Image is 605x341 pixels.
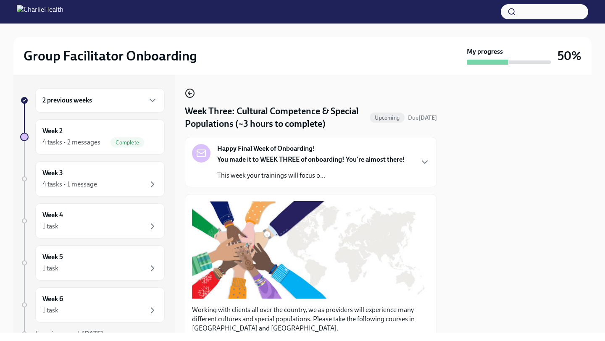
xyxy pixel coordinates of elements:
[42,138,100,147] div: 4 tasks • 2 messages
[35,330,103,338] span: Experience ends
[370,115,405,121] span: Upcoming
[20,161,165,197] a: Week 34 tasks • 1 message
[185,105,366,130] h4: Week Three: Cultural Competence & Special Populations (~3 hours to complete)
[20,287,165,323] a: Week 61 task
[20,119,165,155] a: Week 24 tasks • 2 messagesComplete
[24,47,197,64] h2: Group Facilitator Onboarding
[217,144,315,153] strong: Happy Final Week of Onboarding!
[408,114,437,121] span: Due
[42,210,63,220] h6: Week 4
[42,294,63,304] h6: Week 6
[42,180,97,189] div: 4 tasks • 1 message
[217,155,405,163] strong: You made it to WEEK THREE of onboarding! You're almost there!
[192,201,430,299] button: Zoom image
[217,171,405,180] p: This week your trainings will focus o...
[82,330,103,338] strong: [DATE]
[42,264,58,273] div: 1 task
[20,245,165,281] a: Week 51 task
[467,47,503,56] strong: My progress
[42,252,63,262] h6: Week 5
[17,5,63,18] img: CharlieHealth
[192,305,430,333] p: Working with clients all over the country, we as providers will experience many different culture...
[418,114,437,121] strong: [DATE]
[408,114,437,122] span: September 23rd, 2025 10:00
[20,203,165,239] a: Week 41 task
[558,48,581,63] h3: 50%
[110,139,144,146] span: Complete
[42,222,58,231] div: 1 task
[42,306,58,315] div: 1 task
[42,168,63,178] h6: Week 3
[42,96,92,105] h6: 2 previous weeks
[35,88,165,113] div: 2 previous weeks
[42,126,63,136] h6: Week 2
